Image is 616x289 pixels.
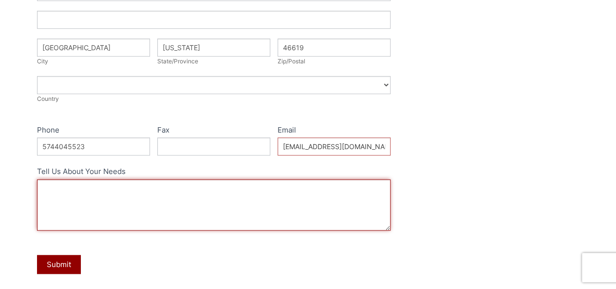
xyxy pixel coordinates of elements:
[37,94,391,104] div: Country
[278,124,391,138] label: Email
[37,57,150,66] div: City
[157,124,270,138] label: Fax
[278,57,391,66] div: Zip/Postal
[37,165,391,179] label: Tell Us About Your Needs
[157,57,270,66] div: State/Province
[37,255,81,274] button: Submit
[37,124,150,138] label: Phone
